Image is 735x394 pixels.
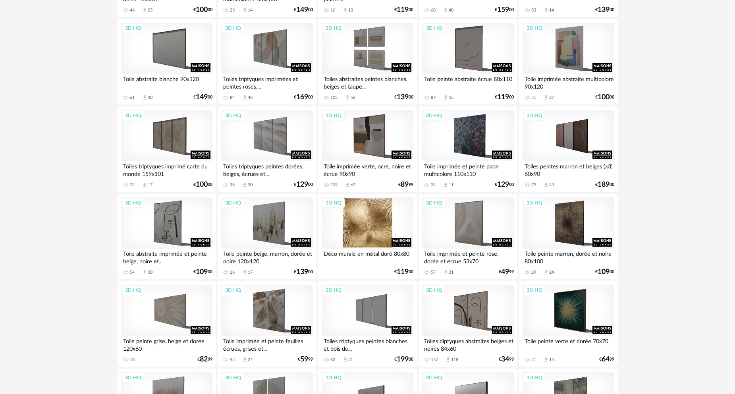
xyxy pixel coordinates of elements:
[598,269,610,275] span: 109
[230,270,235,275] div: 26
[449,270,453,275] div: 31
[519,19,617,105] a: 3D HQ Toile imprimée abstraite multicolore 90x120 51 Download icon 27 €10000
[519,106,617,192] a: 3D HQ Toiles peintes marron et beiges (x3) 60x90 79 Download icon 43 €18900
[422,198,446,208] div: 3D HQ
[118,106,216,192] a: 3D HQ Toiles triptyques imprimé carte du monde 159x101 22 Download icon 17 €10000
[294,95,313,100] div: € 00
[549,182,554,188] div: 43
[519,194,617,280] a: 3D HQ Toile peinte marron, dorée et noire 80x100 29 Download icon 24 €10900
[598,7,610,13] span: 139
[294,182,313,187] div: € 00
[197,357,212,362] div: € 99
[431,270,436,275] div: 57
[523,336,614,352] div: Toile peinte verte et dorée 70x70
[318,194,417,280] a: 3D HQ Déco murale en métal doré 80x80 €11900
[451,357,458,363] div: 118
[431,8,436,13] div: 68
[218,19,316,105] a: 3D HQ Toiles triptyques imprimées et peintes roses,... 84 Download icon 48 €16900
[330,95,338,100] div: 105
[523,23,546,33] div: 3D HQ
[322,23,345,33] div: 3D HQ
[397,7,409,13] span: 119
[300,357,308,362] span: 59
[449,182,453,188] div: 11
[242,182,248,188] span: Download icon
[523,249,614,265] div: Toile peinte marron, dorée et noire 80x100
[196,95,208,100] span: 149
[248,95,253,100] div: 48
[294,269,313,275] div: € 00
[543,269,549,275] span: Download icon
[443,269,449,275] span: Download icon
[443,182,449,188] span: Download icon
[322,110,345,121] div: 3D HQ
[142,269,148,275] span: Download icon
[148,270,152,275] div: 30
[221,161,313,177] div: Toiles triptyques peintes dorées, beiges, écrues et...
[221,74,313,90] div: Toiles triptyques imprimées et peintes roses,...
[599,357,614,362] div: € 99
[118,19,216,105] a: 3D HQ Toile abstraite blanche 90x120 61 Download icon 30 €14900
[445,357,451,363] span: Download icon
[543,95,549,100] span: Download icon
[523,110,546,121] div: 3D HQ
[398,182,413,187] div: € 99
[348,357,353,363] div: 31
[148,8,152,13] div: 23
[342,7,348,13] span: Download icon
[130,8,135,13] div: 46
[598,182,610,187] span: 189
[248,270,253,275] div: 17
[422,23,446,33] div: 3D HQ
[497,95,509,100] span: 119
[222,198,245,208] div: 3D HQ
[130,270,135,275] div: 54
[443,95,449,100] span: Download icon
[248,8,253,13] div: 14
[549,8,554,13] div: 14
[431,182,436,188] div: 24
[431,357,438,363] div: 157
[348,8,353,13] div: 13
[595,269,614,275] div: € 00
[595,182,614,187] div: € 00
[351,95,355,100] div: 56
[222,285,245,295] div: 3D HQ
[523,373,546,383] div: 3D HQ
[322,74,413,90] div: Toiles abstraites peintes blanches, beiges et taupe...
[449,95,453,100] div: 55
[142,95,148,100] span: Download icon
[121,161,212,177] div: Toiles triptyques imprimé carte du monde 159x101
[598,95,610,100] span: 100
[230,95,235,100] div: 84
[549,270,554,275] div: 24
[543,357,549,363] span: Download icon
[419,106,517,192] a: 3D HQ Toile imprimée et peinte paon multicolore 110x110 24 Download icon 11 €12900
[196,7,208,13] span: 100
[523,161,614,177] div: Toiles peintes marron et beiges (x3) 60x90
[422,74,513,90] div: Toile peinte abstraite écrue 80x110
[322,285,345,295] div: 3D HQ
[122,373,145,383] div: 3D HQ
[422,336,513,352] div: Toiles diptyques abstraites beiges et noires 84x60
[230,182,235,188] div: 36
[422,161,513,177] div: Toile imprimée et peinte paon multicolore 110x110
[193,7,212,13] div: € 00
[342,357,348,363] span: Download icon
[543,7,549,13] span: Download icon
[431,95,436,100] div: 87
[218,281,316,367] a: 3D HQ Toile imprimée et peinte feuilles écrues, grises et... 42 Download icon 27 €5999
[122,110,145,121] div: 3D HQ
[222,373,245,383] div: 3D HQ
[351,182,355,188] div: 67
[499,357,514,362] div: € 99
[193,269,212,275] div: € 00
[218,194,316,280] a: 3D HQ Toile peinte beige, marron, dorée et noire 120x120 26 Download icon 17 €13900
[419,19,517,105] a: 3D HQ Toile peinte abstraite écrue 80x110 87 Download icon 55 €11900
[549,357,554,363] div: 14
[495,7,514,13] div: € 00
[118,281,216,367] a: 3D HQ Toile peinte grise, beige et dorée 120x60 16 €8299
[242,7,248,13] span: Download icon
[449,8,453,13] div: 40
[501,357,509,362] span: 34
